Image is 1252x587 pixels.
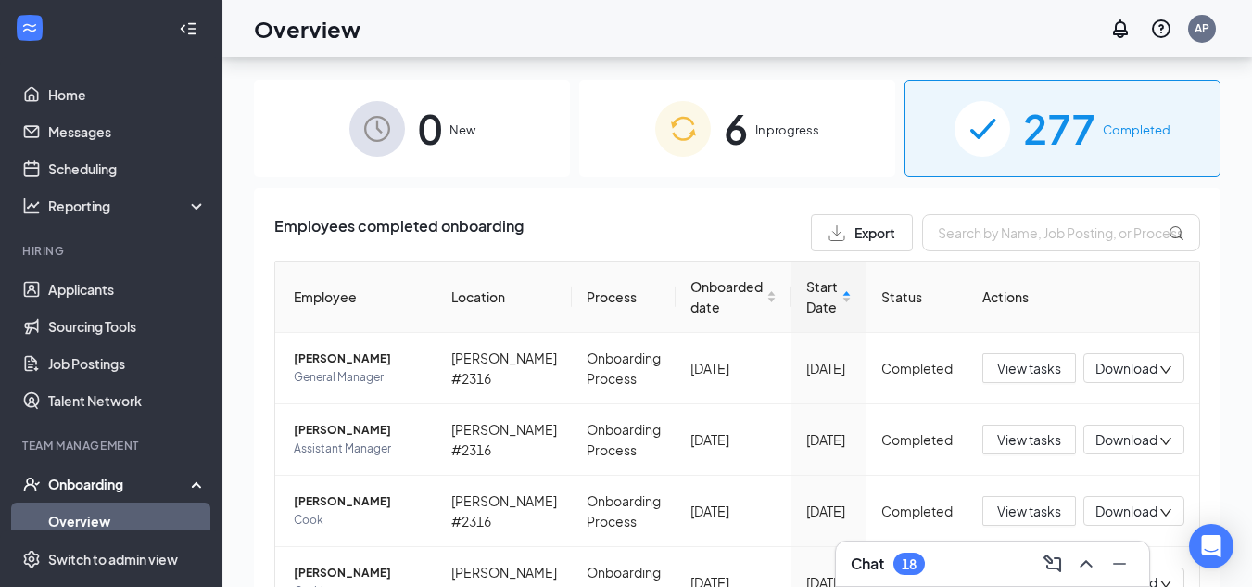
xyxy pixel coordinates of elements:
[690,276,763,317] span: Onboarded date
[982,496,1076,526] button: View tasks
[572,262,676,333] th: Process
[1150,18,1172,40] svg: QuestionInfo
[806,501,852,521] div: [DATE]
[1105,549,1134,579] button: Minimize
[48,503,207,540] a: Overview
[806,429,852,450] div: [DATE]
[1075,553,1097,575] svg: ChevronUp
[294,492,422,511] span: [PERSON_NAME]
[967,262,1199,333] th: Actions
[922,214,1200,251] input: Search by Name, Job Posting, or Process
[1189,524,1233,568] div: Open Intercom Messenger
[811,214,913,251] button: Export
[690,501,777,521] div: [DATE]
[436,476,572,547] td: [PERSON_NAME] #2316
[22,475,41,493] svg: UserCheck
[881,429,953,450] div: Completed
[179,19,197,38] svg: Collapse
[48,197,208,215] div: Reporting
[1071,549,1101,579] button: ChevronUp
[690,358,777,378] div: [DATE]
[572,333,676,404] td: Onboarding Process
[48,382,207,419] a: Talent Network
[48,308,207,345] a: Sourcing Tools
[724,96,748,160] span: 6
[274,214,524,251] span: Employees completed onboarding
[254,13,360,45] h1: Overview
[436,262,572,333] th: Location
[997,501,1061,521] span: View tasks
[982,353,1076,383] button: View tasks
[851,554,884,574] h3: Chat
[20,19,39,37] svg: WorkstreamLogo
[806,358,852,378] div: [DATE]
[22,243,203,259] div: Hiring
[997,429,1061,450] span: View tasks
[806,276,838,317] span: Start Date
[1042,553,1064,575] svg: ComposeMessage
[572,404,676,476] td: Onboarding Process
[1095,359,1157,378] span: Download
[294,440,422,458] span: Assistant Manager
[275,262,436,333] th: Employee
[997,358,1061,378] span: View tasks
[22,550,41,568] svg: Settings
[881,358,953,378] div: Completed
[48,475,191,493] div: Onboarding
[982,425,1076,454] button: View tasks
[48,76,207,113] a: Home
[881,501,953,521] div: Completed
[48,271,207,308] a: Applicants
[294,368,422,387] span: General Manager
[1095,430,1157,450] span: Download
[1103,121,1170,139] span: Completed
[854,226,895,239] span: Export
[866,262,967,333] th: Status
[48,113,207,150] a: Messages
[1109,18,1132,40] svg: Notifications
[48,150,207,187] a: Scheduling
[676,262,791,333] th: Onboarded date
[1159,364,1172,376] span: down
[22,197,41,215] svg: Analysis
[1023,96,1095,160] span: 277
[1159,506,1172,519] span: down
[436,404,572,476] td: [PERSON_NAME] #2316
[690,429,777,450] div: [DATE]
[1195,20,1209,36] div: AP
[436,333,572,404] td: [PERSON_NAME] #2316
[294,350,422,368] span: [PERSON_NAME]
[1038,549,1068,579] button: ComposeMessage
[449,121,475,139] span: New
[22,438,203,453] div: Team Management
[902,556,917,572] div: 18
[294,511,422,530] span: Cook
[294,421,422,440] span: [PERSON_NAME]
[572,476,676,547] td: Onboarding Process
[48,550,178,568] div: Switch to admin view
[48,345,207,382] a: Job Postings
[1159,435,1172,448] span: down
[755,121,819,139] span: In progress
[1108,553,1131,575] svg: Minimize
[294,564,422,582] span: [PERSON_NAME]
[418,96,442,160] span: 0
[1095,502,1157,521] span: Download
